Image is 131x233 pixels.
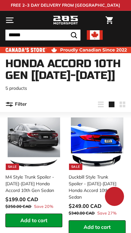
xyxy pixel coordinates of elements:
[69,115,126,220] a: Sale Duckbill Style Trunk Spoiler - [DATE]-[DATE] Honda Accord 10th Gen Sedan Save 27%
[53,15,78,26] img: Logo_285_Motorsport_areodynamics_components
[5,214,62,227] button: Add to cart
[102,11,116,29] a: Cart
[103,187,126,208] inbox-online-store-chat: Shopify online store chat
[5,97,27,112] button: Filter
[20,217,47,223] span: Add to cart
[5,85,126,92] p: 5 products
[97,210,117,216] span: Save 27%
[5,196,38,202] span: $199.00 CAD
[5,115,62,214] a: Sale M4 Style Trunk Spoiler - [DATE]-[DATE] Honda Accord 10th Gen Sedan Save 20%
[34,203,53,209] span: Save 20%
[5,58,126,82] h1: Honda Accord 10th Gen [[DATE]-[DATE]]
[69,174,122,201] div: Duckbill Style Trunk Spoiler - [DATE]-[DATE] Honda Accord 10th Gen Sedan
[69,210,95,215] span: $340.00 CAD
[5,174,59,194] div: M4 Style Trunk Spoiler - [DATE]-[DATE] Honda Accord 10th Gen Sedan
[5,30,80,40] input: Search
[69,203,101,209] span: $249.00 CAD
[11,2,120,9] p: FREE 2–3 DAY DELIVERY FROM [GEOGRAPHIC_DATA]
[6,164,19,170] div: Sale
[5,204,31,209] span: $250.00 CAD
[69,164,82,170] div: Sale
[84,224,111,230] span: Add to cart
